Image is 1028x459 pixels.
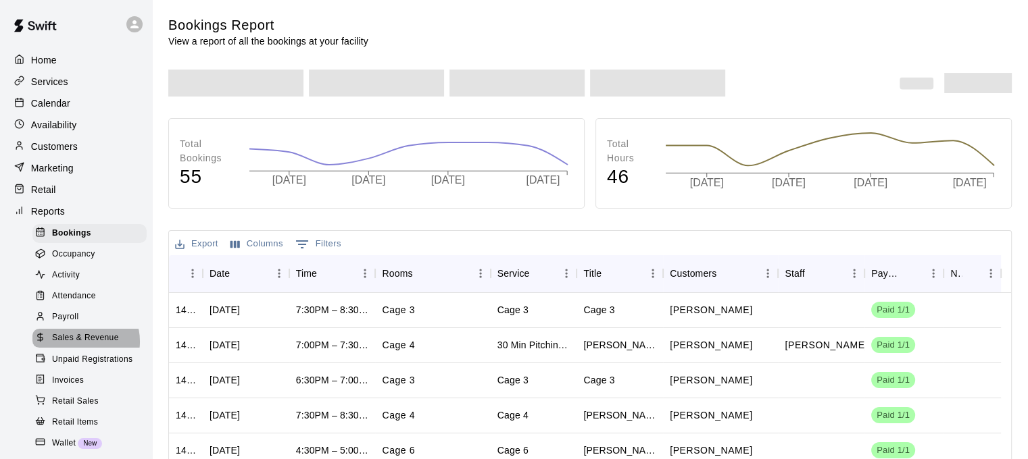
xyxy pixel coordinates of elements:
span: Attendance [52,290,96,303]
p: Cage 3 [382,303,415,317]
button: Menu [355,263,375,283]
div: Occupancy [32,245,147,264]
span: Paid 1/1 [871,374,915,387]
div: ID [169,254,203,292]
div: Sales & Revenue [32,329,147,348]
div: Cage 3 [497,303,529,317]
p: Reid Morgan [785,338,867,352]
a: Retail Items [32,412,152,433]
div: Payment [864,254,944,292]
a: Sales & Revenue [32,328,152,349]
div: Cage 6 [497,443,529,457]
div: Payment [871,254,904,292]
p: Cage 4 [382,338,415,352]
a: Bookings [32,223,152,244]
span: Paid 1/1 [871,304,915,317]
span: Sales & Revenue [52,331,119,345]
p: Customers [31,140,78,153]
div: 1417144 [176,443,196,457]
button: Show filters [292,234,345,255]
tspan: [DATE] [433,175,466,186]
a: Availability [11,115,141,135]
div: Customers [670,254,716,292]
div: Date [210,254,230,292]
p: Josh DeBardelaben [670,373,752,387]
div: 1418010 [176,303,196,317]
div: Wed, Sep 10, 2025 [210,373,240,387]
div: Cage 3 [497,373,529,387]
a: Unpaid Registrations [32,349,152,370]
p: Pryce Boozer [670,338,752,352]
div: Title [577,254,663,292]
button: Select columns [227,234,287,254]
p: Marketing [31,161,74,175]
div: Ryan Rosenfelder [583,408,656,422]
a: Payroll [32,307,152,328]
div: 7:00PM – 7:30PM [296,338,369,352]
tspan: [DATE] [856,177,889,188]
div: Customers [11,136,141,157]
a: Activity [32,265,152,286]
div: Payroll [32,308,147,327]
h4: 55 [180,165,235,189]
a: Services [11,72,141,92]
a: Home [11,50,141,70]
button: Sort [716,264,735,283]
div: Time [289,254,376,292]
div: Calendar [11,93,141,113]
span: Invoices [52,374,84,387]
span: Payroll [52,310,78,324]
span: Paid 1/1 [871,409,915,422]
div: Retail Sales [32,392,147,411]
a: Reports [11,201,141,221]
div: Pryce Boozer [583,338,656,352]
button: Sort [962,264,981,283]
p: Cage 4 [382,408,415,423]
button: Export [172,234,222,254]
div: Notes [950,254,962,292]
div: Unpaid Registrations [32,350,147,369]
div: Customers [663,254,778,292]
tspan: [DATE] [528,175,562,186]
div: Staff [778,254,864,292]
p: Retail [31,183,56,196]
tspan: [DATE] [773,177,806,188]
button: Sort [602,264,620,283]
a: Marketing [11,158,141,178]
div: 1417876 [176,408,196,422]
div: Attendance [32,287,147,306]
div: Retail Items [32,413,147,432]
div: Retail [11,180,141,200]
div: Thu, Sep 11, 2025 [210,338,240,352]
span: Bookings [52,227,91,240]
span: Wallet [52,437,76,450]
span: Occupancy [52,248,95,261]
div: Title [583,254,602,292]
a: Invoices [32,370,152,391]
button: Sort [805,264,824,283]
div: 7:30PM – 8:30PM [296,303,369,317]
span: Retail Sales [52,395,99,408]
tspan: [DATE] [272,175,306,186]
button: Menu [470,263,491,283]
div: 1417966 [176,338,196,352]
div: Invoices [32,371,147,390]
div: Rooms [382,254,412,292]
div: Wed, Sep 10, 2025 [210,303,240,317]
button: Menu [556,263,577,283]
span: Activity [52,269,80,282]
div: Wed, Sep 10, 2025 [210,443,240,457]
div: Time [296,254,317,292]
button: Menu [182,263,203,283]
p: Jordan Davis [670,303,752,317]
a: WalletNew [32,433,152,454]
p: Cage 6 [382,443,415,458]
p: Cage 3 [382,373,415,387]
div: Activity [32,266,147,285]
div: 4:30PM – 5:00PM [296,443,369,457]
div: Date [203,254,289,292]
